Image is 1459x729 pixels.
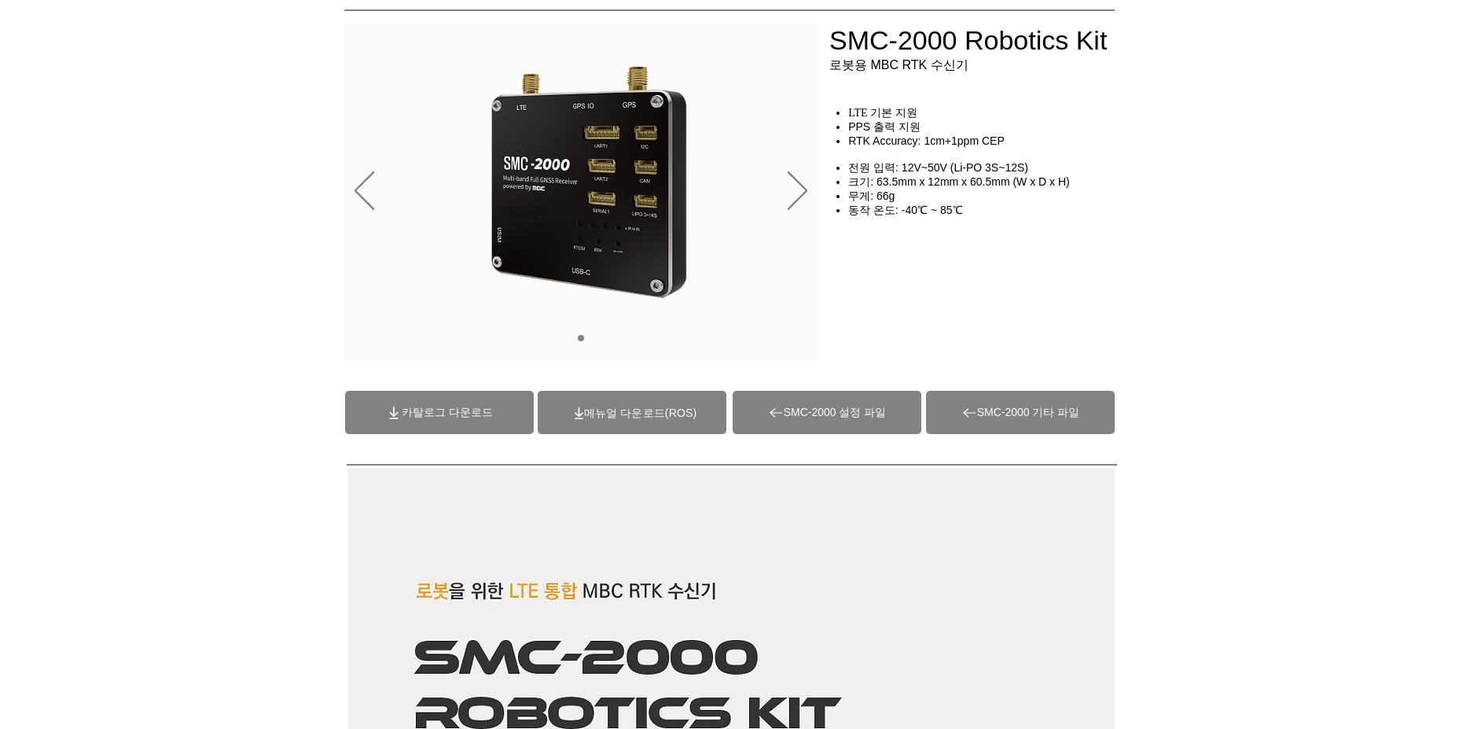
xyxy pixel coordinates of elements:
span: 크기: 63.5mm x 12mm x 60.5mm (W x D x H) [848,175,1070,188]
a: (ROS)메뉴얼 다운로드 [584,407,696,419]
iframe: Wix Chat [1168,234,1459,729]
nav: 슬라이드 [571,335,590,341]
a: 카탈로그 다운로드 [345,391,534,434]
a: SMC-2000 설정 파일 [733,391,921,434]
span: SMC-2000 설정 파일 [784,406,887,420]
span: SMC-2000 기타 파일 [977,406,1080,420]
span: 전원 입력: 12V~50V (Li-PO 3S~12S) [848,161,1028,174]
span: 카탈로그 다운로드 [402,406,493,420]
a: SMC-2000 기타 파일 [926,391,1115,434]
span: 무게: 66g [848,190,895,202]
a: 01 [578,335,584,341]
button: 다음 [788,171,807,212]
button: 이전 [355,171,374,212]
img: 대지 2.png [487,65,692,301]
span: RTK Accuracy: 1cm+1ppm CEP [848,134,1005,147]
div: 슬라이드쇼 [344,22,817,362]
span: 동작 온도: -40℃ ~ 85℃ [848,204,962,216]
